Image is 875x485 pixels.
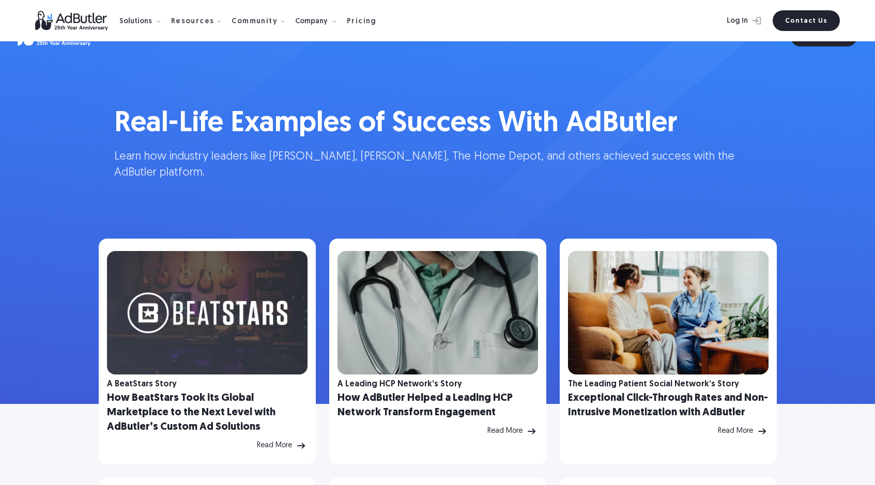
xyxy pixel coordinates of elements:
[99,239,316,464] a: A BeatStars Story How BeatStars Took its Global Marketplace to the Next Level with AdButler’s Cus...
[107,391,308,434] h2: How BeatStars Took its Global Marketplace to the Next Level with AdButler’s Custom Ad Solutions
[699,10,766,31] a: Log In
[347,18,377,25] div: Pricing
[568,381,739,388] div: The Leading Patient Social Network’s Story
[347,16,385,25] a: Pricing
[487,428,523,435] div: Read More
[329,239,546,464] a: A Leading HCP Network’s Story How AdButler Helped a Leading HCP Network Transform Engagement Read...
[560,239,777,464] a: The Leading Patient Social Network’s Story Exceptional Click-Through Rates and Non-Intrusive Mone...
[295,18,328,25] div: Company
[119,18,152,25] div: Solutions
[773,10,840,31] a: Contact Us
[718,428,753,435] div: Read More
[232,18,278,25] div: Community
[114,104,761,144] h1: Real-Life Examples of Success With AdButler
[114,149,761,181] p: Learn how industry leaders like [PERSON_NAME], [PERSON_NAME], The Home Depot, and others achieved...
[337,381,462,388] div: A Leading HCP Network’s Story
[568,391,769,420] h2: Exceptional Click-Through Rates and Non-Intrusive Monetization with AdButler
[337,391,538,420] h2: How AdButler Helped a Leading HCP Network Transform Engagement
[257,442,292,449] div: Read More
[171,18,214,25] div: Resources
[107,381,177,388] div: A BeatStars Story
